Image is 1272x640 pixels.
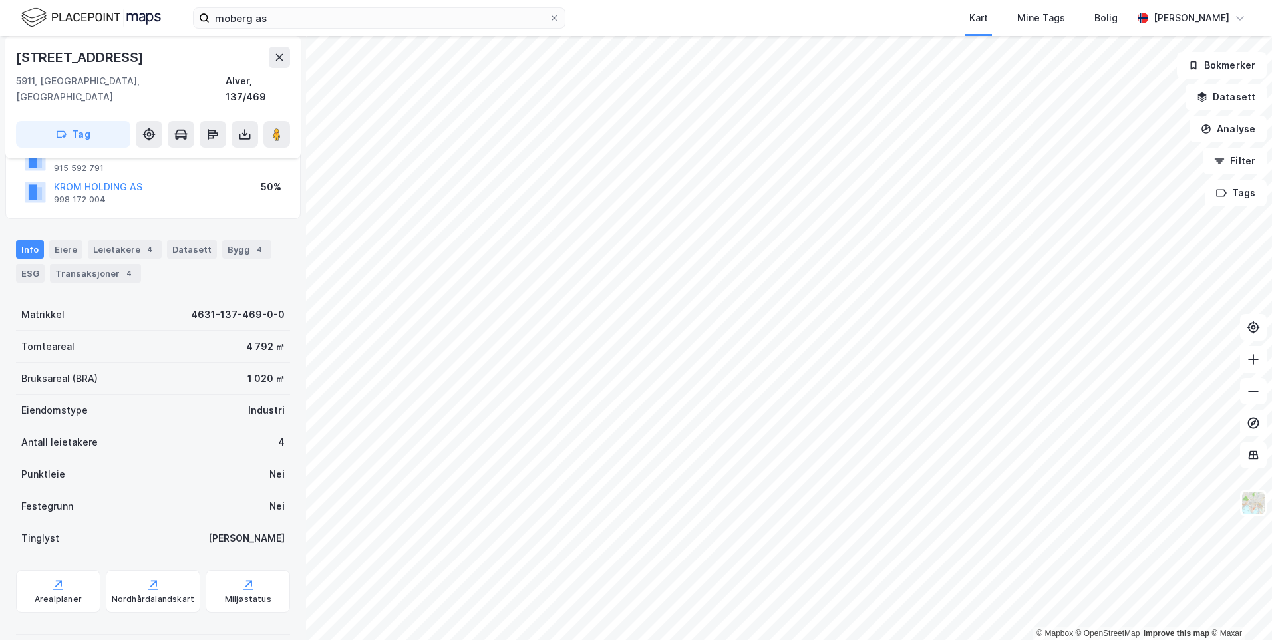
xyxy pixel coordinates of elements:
button: Filter [1203,148,1267,174]
div: Nei [269,498,285,514]
div: Industri [248,402,285,418]
div: 4631-137-469-0-0 [191,307,285,323]
div: Tinglyst [21,530,59,546]
div: Antall leietakere [21,434,98,450]
button: Tag [16,121,130,148]
button: Analyse [1190,116,1267,142]
div: Kart [969,10,988,26]
img: Z [1241,490,1266,516]
button: Tags [1205,180,1267,206]
div: 915 592 791 [54,163,104,174]
div: Punktleie [21,466,65,482]
div: ESG [16,264,45,283]
a: Mapbox [1036,629,1073,638]
div: 4 792 ㎡ [246,339,285,355]
div: 4 [122,267,136,280]
div: 4 [278,434,285,450]
div: Alver, 137/469 [226,73,290,105]
div: Bolig [1094,10,1118,26]
div: Info [16,240,44,259]
button: Bokmerker [1177,52,1267,79]
div: Arealplaner [35,594,82,605]
div: Miljøstatus [225,594,271,605]
a: OpenStreetMap [1076,629,1140,638]
div: Bruksareal (BRA) [21,371,98,387]
div: Mine Tags [1017,10,1065,26]
img: logo.f888ab2527a4732fd821a326f86c7f29.svg [21,6,161,29]
div: Matrikkel [21,307,65,323]
div: Tomteareal [21,339,75,355]
div: Festegrunn [21,498,73,514]
div: 1 020 ㎡ [247,371,285,387]
div: Nordhårdalandskart [112,594,195,605]
div: 4 [143,243,156,256]
input: Søk på adresse, matrikkel, gårdeiere, leietakere eller personer [210,8,549,28]
div: Datasett [167,240,217,259]
iframe: Chat Widget [1205,576,1272,640]
div: Leietakere [88,240,162,259]
div: Bygg [222,240,271,259]
div: Nei [269,466,285,482]
button: Datasett [1186,84,1267,110]
div: 50% [261,179,281,195]
div: Transaksjoner [50,264,141,283]
a: Improve this map [1144,629,1209,638]
div: [STREET_ADDRESS] [16,47,146,68]
div: 4 [253,243,266,256]
div: 5911, [GEOGRAPHIC_DATA], [GEOGRAPHIC_DATA] [16,73,226,105]
div: Eiere [49,240,82,259]
div: [PERSON_NAME] [208,530,285,546]
div: 998 172 004 [54,194,106,205]
div: Eiendomstype [21,402,88,418]
div: [PERSON_NAME] [1154,10,1229,26]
